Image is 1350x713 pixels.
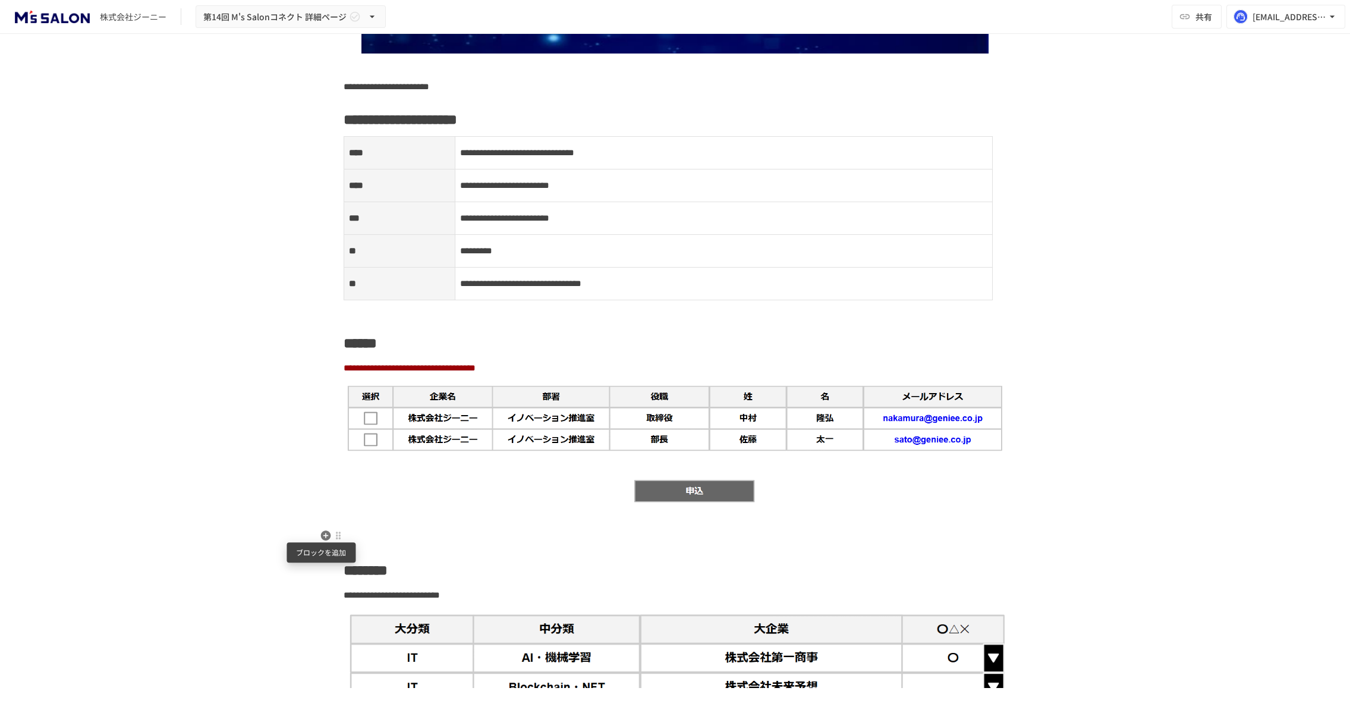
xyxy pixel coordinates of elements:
img: uR8vTSKdklMXEQDRv4syRcVic50bBT2x3lbNcVSK8BN [14,7,90,26]
div: [EMAIL_ADDRESS][DOMAIN_NAME] [1253,10,1326,24]
button: 共有 [1172,5,1222,29]
button: [EMAIL_ADDRESS][DOMAIN_NAME] [1226,5,1345,29]
span: 第14回 M's Salonコネクト 詳細ページ [203,10,347,24]
div: 株式会社ジーニー [100,11,166,23]
button: 第14回 M's Salonコネクト 詳細ページ [196,5,386,29]
span: 共有 [1195,10,1212,23]
div: ブロックを追加 [287,542,355,563]
img: PFWxYj6yPkFURqiR41bk8sbmIkiHDO6KZEDzBroCPTm [344,381,1007,504]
